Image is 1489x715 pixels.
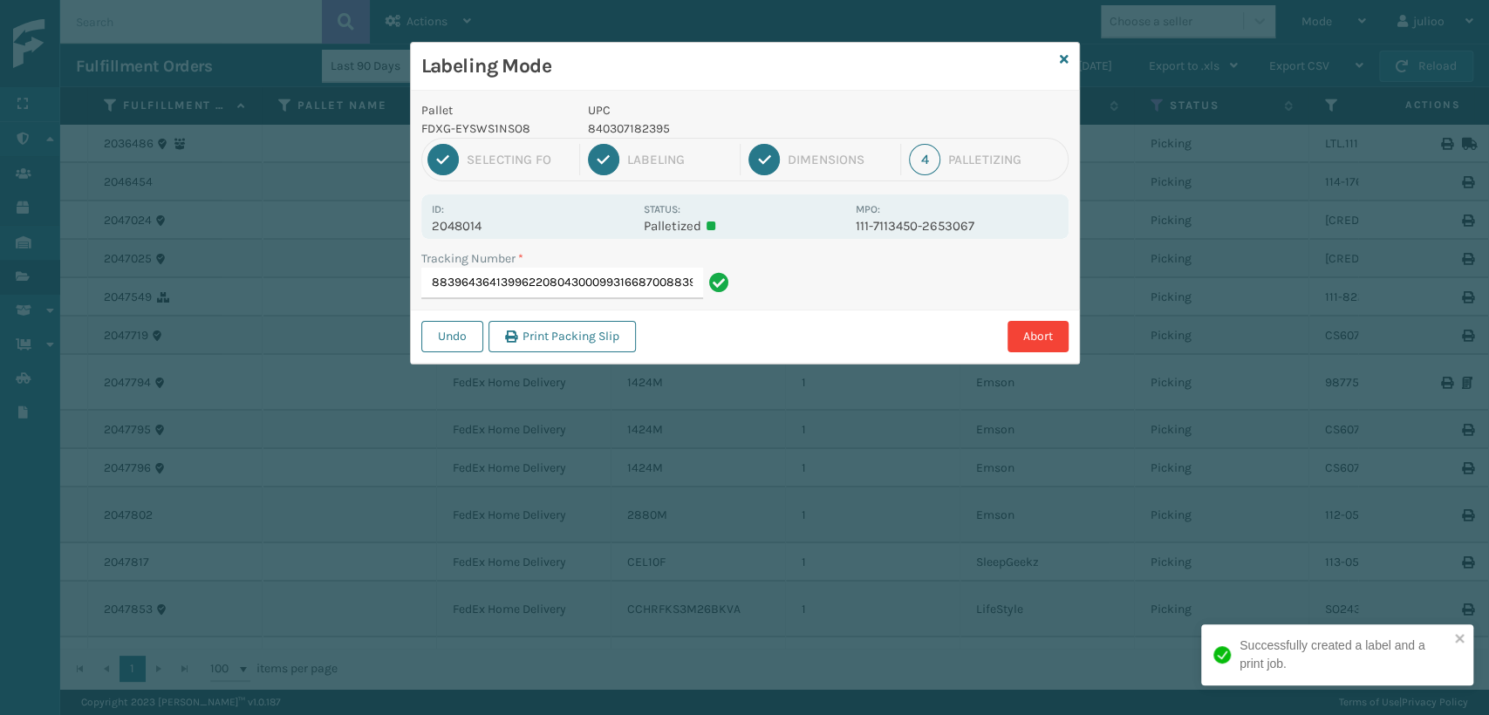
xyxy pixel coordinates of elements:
[748,144,780,175] div: 3
[421,101,568,119] p: Pallet
[1454,631,1466,648] button: close
[488,321,636,352] button: Print Packing Slip
[588,101,845,119] p: UPC
[627,152,732,167] div: Labeling
[948,152,1062,167] div: Palletizing
[421,249,523,268] label: Tracking Number
[856,218,1057,234] p: 111-7113450-2653067
[421,321,483,352] button: Undo
[432,203,444,215] label: Id:
[421,53,1053,79] h3: Labeling Mode
[909,144,940,175] div: 4
[644,218,845,234] p: Palletized
[644,203,680,215] label: Status:
[588,144,619,175] div: 2
[1007,321,1069,352] button: Abort
[856,203,880,215] label: MPO:
[427,144,459,175] div: 1
[432,218,633,234] p: 2048014
[588,119,845,138] p: 840307182395
[421,119,568,138] p: FDXG-EYSWS1NSO8
[788,152,892,167] div: Dimensions
[1240,637,1449,673] div: Successfully created a label and a print job.
[467,152,571,167] div: Selecting FO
